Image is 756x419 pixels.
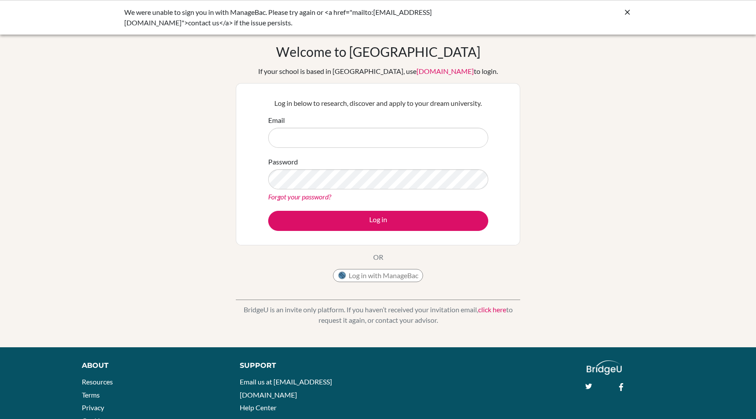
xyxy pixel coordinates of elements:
[268,115,285,126] label: Email
[124,7,500,28] div: We were unable to sign you in with ManageBac. Please try again or <a href="mailto:[EMAIL_ADDRESS]...
[240,403,276,412] a: Help Center
[82,403,104,412] a: Privacy
[240,360,368,371] div: Support
[236,304,520,325] p: BridgeU is an invite only platform. If you haven’t received your invitation email, to request it ...
[333,269,423,282] button: Log in with ManageBac
[258,66,498,77] div: If your school is based in [GEOGRAPHIC_DATA], use to login.
[587,360,622,375] img: logo_white@2x-f4f0deed5e89b7ecb1c2cc34c3e3d731f90f0f143d5ea2071677605dd97b5244.png
[276,44,480,59] h1: Welcome to [GEOGRAPHIC_DATA]
[268,157,298,167] label: Password
[268,192,331,201] a: Forgot your password?
[82,391,100,399] a: Terms
[373,252,383,262] p: OR
[478,305,506,314] a: click here
[268,98,488,108] p: Log in below to research, discover and apply to your dream university.
[416,67,474,75] a: [DOMAIN_NAME]
[240,377,332,399] a: Email us at [EMAIL_ADDRESS][DOMAIN_NAME]
[268,211,488,231] button: Log in
[82,360,220,371] div: About
[82,377,113,386] a: Resources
